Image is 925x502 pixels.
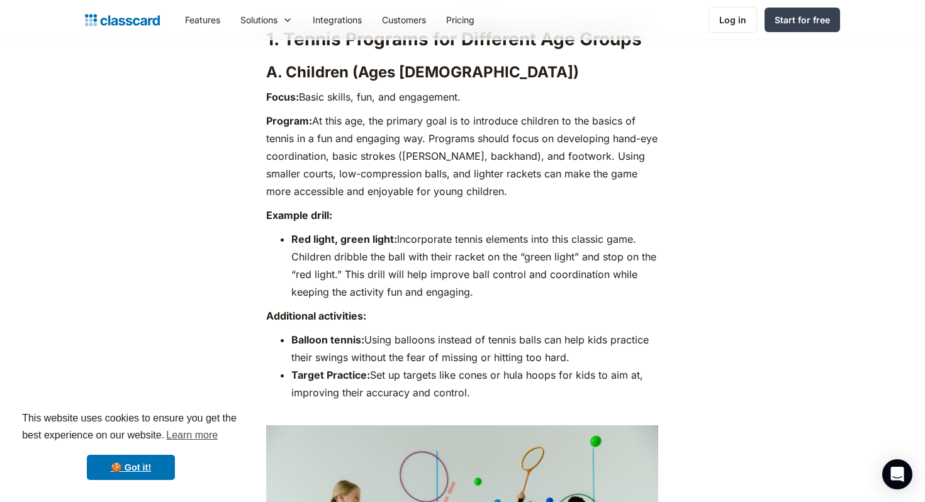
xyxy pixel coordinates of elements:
[291,331,658,366] li: Using balloons instead of tennis balls can help kids practice their swings without the fear of mi...
[291,233,397,245] strong: Red light, green light:
[266,112,658,200] p: At this age, the primary goal is to introduce children to the basics of tennis in a fun and engag...
[882,459,912,489] div: Open Intercom Messenger
[266,88,658,106] p: Basic skills, fun, and engagement.
[775,13,830,26] div: Start for free
[291,369,370,381] strong: Target Practice:
[291,333,364,346] strong: Balloon tennis:
[22,411,240,445] span: This website uses cookies to ensure you get the best experience on our website.
[266,114,312,127] strong: Program:
[436,6,485,34] a: Pricing
[10,399,252,492] div: cookieconsent
[266,91,299,103] strong: Focus:
[266,209,332,221] strong: Example drill:
[372,6,436,34] a: Customers
[175,6,230,34] a: Features
[765,8,840,32] a: Start for free
[266,310,366,322] strong: Additional activities:
[719,13,746,26] div: Log in
[291,230,658,301] li: Incorporate tennis elements into this classic game. Children dribble the ball with their racket o...
[266,63,658,82] h3: A. Children (Ages [DEMOGRAPHIC_DATA])
[164,426,220,445] a: learn more about cookies
[291,366,658,419] li: Set up targets like cones or hula hoops for kids to aim at, improving their accuracy and control. ‍
[87,455,175,480] a: dismiss cookie message
[230,6,303,34] div: Solutions
[303,6,372,34] a: Integrations
[240,13,277,26] div: Solutions
[85,11,160,29] a: home
[709,7,757,33] a: Log in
